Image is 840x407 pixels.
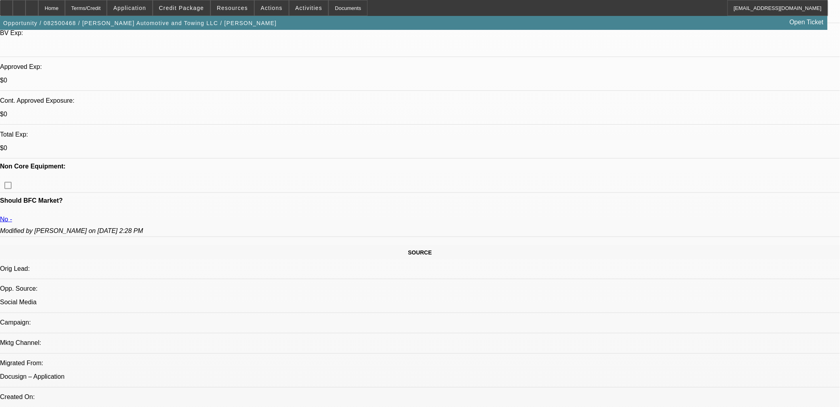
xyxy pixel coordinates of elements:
span: Application [113,5,146,11]
span: Opportunity / 082500468 / [PERSON_NAME] Automotive and Towing LLC / [PERSON_NAME] [3,20,277,26]
button: Actions [255,0,289,16]
span: SOURCE [408,249,432,256]
span: Activities [295,5,323,11]
button: Credit Package [153,0,210,16]
button: Application [107,0,152,16]
a: Open Ticket [787,16,827,29]
span: Credit Package [159,5,204,11]
span: Resources [217,5,248,11]
button: Activities [289,0,329,16]
span: Actions [261,5,283,11]
button: Resources [211,0,254,16]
